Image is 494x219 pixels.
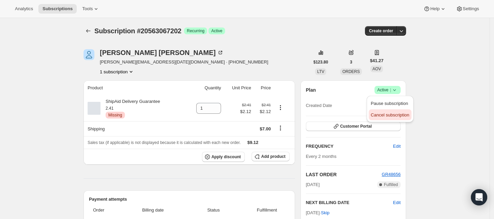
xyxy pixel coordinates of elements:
h2: NEXT BILLING DATE [306,199,393,206]
button: $123.80 [309,57,332,67]
th: Price [253,80,273,95]
span: $123.80 [313,59,328,65]
span: Subscriptions [42,6,73,12]
span: Fulfillment [249,207,286,214]
span: Fulfilled [384,182,398,187]
span: Apply discount [212,154,241,160]
span: Settings [463,6,479,12]
span: Cancel subscription [371,112,409,117]
span: $9.12 [248,140,259,145]
small: 2.41 [106,106,113,111]
h2: Payment attempts [89,196,290,203]
button: Help [419,4,450,14]
button: Product actions [275,104,286,111]
small: $2.41 [242,103,251,107]
button: Customer Portal [306,122,401,131]
th: Product [84,80,186,95]
button: Settings [452,4,483,14]
button: GR48656 [382,171,401,178]
th: Unit Price [223,80,253,95]
span: [DATE] · [306,210,330,215]
span: AOV [372,67,381,71]
span: Recurring [187,28,204,34]
span: Debbie Weiland [84,49,94,60]
span: $2.12 [240,108,251,115]
span: Help [430,6,439,12]
button: Skip [317,207,333,218]
span: Sales tax (if applicable) is not displayed because it is calculated with each new order. [88,140,241,145]
span: Billing date [127,207,179,214]
button: Product actions [100,68,134,75]
button: Edit [393,199,401,206]
th: Quantity [186,80,223,95]
span: Status [183,207,244,214]
span: Missing [108,112,122,118]
span: LTV [317,69,324,74]
a: GR48656 [382,172,401,177]
span: Subscription #20563067202 [94,27,181,35]
span: Edit [393,143,401,150]
button: Edit [389,141,405,152]
span: Pause subscription [371,101,408,106]
button: Shipping actions [275,124,286,132]
span: ORDERS [342,69,360,74]
button: 3 [346,57,356,67]
th: Shipping [84,121,186,136]
button: Add product [252,152,289,161]
span: Created Date [306,102,332,109]
small: $2.41 [262,103,271,107]
button: Pause subscription [369,98,411,109]
span: $2.12 [255,108,271,115]
h2: LAST ORDER [306,171,382,178]
button: Create order [365,26,397,36]
span: | [390,87,391,93]
button: Cancel subscription [369,109,411,120]
span: Active [377,87,398,93]
span: [DATE] [306,181,320,188]
span: Customer Portal [340,124,372,129]
button: Subscriptions [84,26,93,36]
span: Tools [82,6,93,12]
span: $7.00 [260,126,271,131]
span: 3 [350,59,352,65]
span: $41.27 [370,57,384,64]
button: Tools [78,4,104,14]
span: Create order [369,28,393,34]
span: Add product [261,154,285,159]
span: Active [211,28,222,34]
h2: FREQUENCY [306,143,393,150]
span: Skip [321,209,329,216]
div: [PERSON_NAME] [PERSON_NAME] [100,49,224,56]
button: Subscriptions [38,4,77,14]
h2: Plan [306,87,316,93]
div: Open Intercom Messenger [471,189,487,205]
div: ShipAid Delivery Guarantee [100,98,160,118]
span: Every 2 months [306,154,336,159]
span: [PERSON_NAME][EMAIL_ADDRESS][DATE][DOMAIN_NAME] · [PHONE_NUMBER] [100,59,268,66]
th: Order [89,203,125,218]
button: Apply discount [202,152,245,162]
span: Analytics [15,6,33,12]
button: Analytics [11,4,37,14]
